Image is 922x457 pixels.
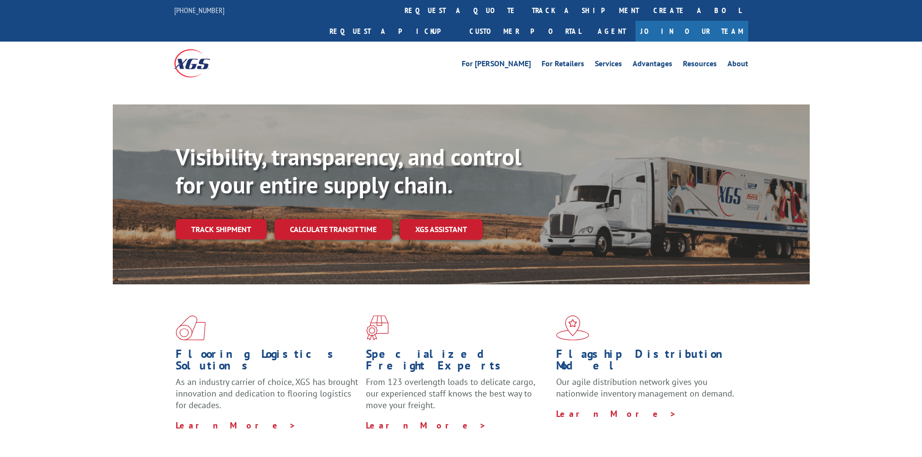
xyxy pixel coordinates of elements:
a: Calculate transit time [274,219,392,240]
img: xgs-icon-flagship-distribution-model-red [556,315,589,340]
img: xgs-icon-focused-on-flooring-red [366,315,389,340]
h1: Flagship Distribution Model [556,348,739,376]
a: For Retailers [542,60,584,71]
a: XGS ASSISTANT [400,219,483,240]
a: Advantages [633,60,672,71]
a: About [727,60,748,71]
a: Learn More > [366,420,486,431]
a: For [PERSON_NAME] [462,60,531,71]
a: Services [595,60,622,71]
a: Track shipment [176,219,267,239]
a: Join Our Team [635,21,748,42]
a: [PHONE_NUMBER] [174,5,225,15]
p: From 123 overlength loads to delicate cargo, our experienced staff knows the best way to move you... [366,376,549,419]
a: Request a pickup [322,21,462,42]
span: Our agile distribution network gives you nationwide inventory management on demand. [556,376,734,399]
b: Visibility, transparency, and control for your entire supply chain. [176,142,521,200]
a: Learn More > [556,408,677,419]
a: Learn More > [176,420,296,431]
a: Resources [683,60,717,71]
span: As an industry carrier of choice, XGS has brought innovation and dedication to flooring logistics... [176,376,358,411]
h1: Specialized Freight Experts [366,348,549,376]
a: Agent [588,21,635,42]
img: xgs-icon-total-supply-chain-intelligence-red [176,315,206,340]
a: Customer Portal [462,21,588,42]
h1: Flooring Logistics Solutions [176,348,359,376]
